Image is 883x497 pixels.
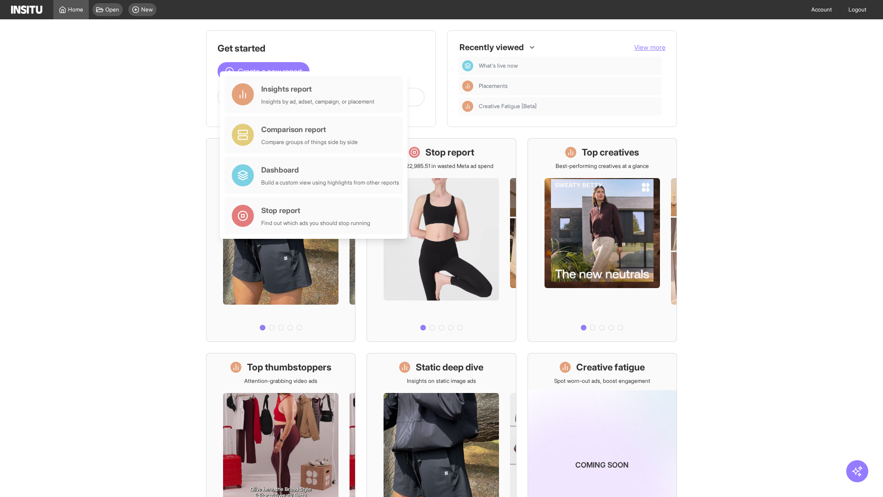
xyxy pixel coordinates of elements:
[367,138,516,342] a: Stop reportSave £22,985.51 in wasted Meta ad spend
[68,6,83,13] span: Home
[582,146,639,159] h1: Top creatives
[462,101,473,112] div: Insights
[479,103,658,110] span: Creative Fatigue [Beta]
[390,162,493,170] p: Save £22,985.51 in wasted Meta ad spend
[261,83,374,94] div: Insights report
[479,82,658,90] span: Placements
[247,361,332,374] h1: Top thumbstoppers
[416,361,483,374] h1: Static deep dive
[634,43,665,51] span: View more
[261,179,399,186] div: Build a custom view using highlights from other reports
[261,98,374,105] div: Insights by ad, adset, campaign, or placement
[218,42,424,55] h1: Get started
[528,138,677,342] a: Top creativesBest-performing creatives at a glance
[556,162,649,170] p: Best-performing creatives at a glance
[261,164,399,175] div: Dashboard
[479,82,508,90] span: Placements
[425,146,474,159] h1: Stop report
[141,6,153,13] span: New
[261,220,370,227] div: Find out which ads you should stop running
[462,81,473,92] div: Insights
[407,377,476,385] p: Insights on static image ads
[11,6,42,14] img: Logo
[634,43,665,52] button: View more
[238,66,302,77] span: Create a new report
[105,6,119,13] span: Open
[462,60,473,71] div: Dashboard
[244,377,317,385] p: Attention-grabbing video ads
[479,62,658,69] span: What's live now
[218,62,310,81] button: Create a new report
[261,139,358,146] div: Compare groups of things side by side
[261,124,358,135] div: Comparison report
[479,103,537,110] span: Creative Fatigue [Beta]
[261,205,370,216] div: Stop report
[479,62,518,69] span: What's live now
[206,138,355,342] a: What's live nowSee all active ads instantly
